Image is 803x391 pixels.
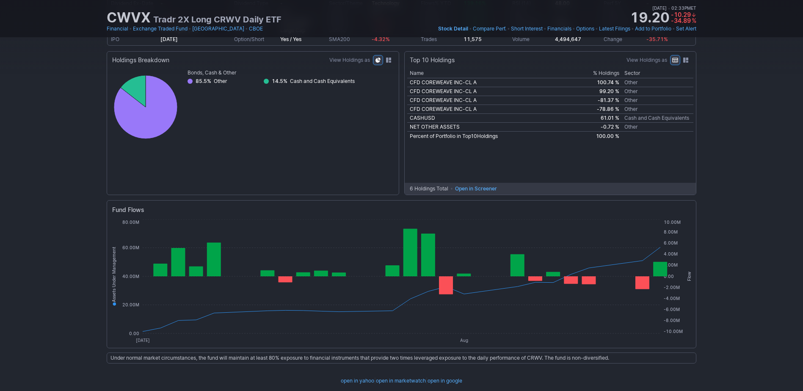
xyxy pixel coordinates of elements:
a: Stock Detail [438,25,468,33]
tspan: Aug [460,338,468,343]
tspan: 6.00M [664,240,678,245]
a: [GEOGRAPHIC_DATA] [192,25,244,33]
td: Cash and Cash Equivalents [622,114,693,123]
b: 4,494,647 [555,36,581,42]
span: • [572,25,575,33]
td: CASHUSD [407,114,579,123]
td: -81.37 % [579,96,621,105]
span: [DATE] 02:33PM ET [652,4,696,12]
img: nic2x2.gif [107,348,397,352]
div: Under normal market circumstances, the fund will maintain at least 80% exposure to financial inst... [107,352,696,363]
a: Latest Filings [599,25,630,33]
span: -35.71% [646,36,668,42]
td: Change [602,35,645,44]
h1: CWVX [107,11,151,25]
b: 11,575 [464,36,482,42]
span: Open in Screener [455,184,497,193]
tspan: [DATE] [136,338,150,343]
a: Open in Screener [453,184,499,194]
span: • [544,25,546,33]
td: IPO [109,35,159,44]
label: View Holdings as [329,56,370,64]
div: Bonds, Cash & Other [188,69,392,77]
span: • [129,25,132,33]
td: 61.01 % [579,114,621,123]
td: Other [622,87,693,96]
span: • [631,25,634,33]
tspan: 80.00M [122,220,139,225]
label: View Holdings as [626,56,667,64]
tspan: 8.00M [664,229,678,234]
span: • [668,6,670,11]
td: NET OTHER ASSETS [407,123,579,132]
td: CFD COREWEAVE INC-CL A [407,78,579,87]
td: Volume [510,35,553,44]
span: % [692,17,696,24]
div: 85.5% [195,77,214,85]
td: 99.20 % [579,87,621,96]
b: Yes / Yes [280,36,301,42]
th: Sector [622,69,693,78]
span: -34.89 [671,17,691,24]
div: Top 10 Holdings [410,56,455,64]
tspan: -8.00M [664,318,680,323]
span: Fund Flows [112,206,144,223]
a: open in yahoo [341,377,374,385]
tspan: Flow [687,272,692,281]
a: Add to Portfolio [635,25,671,33]
tspan: 2.00M [664,262,678,267]
tspan: -10.00M [664,329,683,334]
tspan: 40.00M [122,274,139,279]
span: Compare Perf. [473,25,506,32]
span: • [507,25,510,33]
td: Trades [419,35,462,44]
td: CFD COREWEAVE INC-CL A [407,96,579,105]
a: CBOE [249,25,263,33]
td: CFD COREWEAVE INC-CL A [407,87,579,96]
td: Other [622,105,693,114]
span: • [188,25,191,33]
tspan: Assets Under Management [111,247,116,302]
td: Percent of Portfolio in Top 10 Holdings [407,132,579,141]
a: Financials [547,25,571,33]
a: Options [576,25,594,33]
div: Cash and Cash Equivalents [290,77,355,85]
td: CFD COREWEAVE INC-CL A [407,105,579,114]
tspan: 0.00 [664,274,674,279]
tspan: 10.00M [664,220,681,225]
td: Other [622,78,693,87]
td: 100.74 % [579,78,621,87]
td: SMA200 [327,35,370,44]
th: % Holdings [579,69,621,78]
tspan: -4.00M [664,296,680,301]
tspan: 60.00M [122,245,139,250]
a: Set Alert [676,25,696,33]
a: Exchange Traded Fund [133,25,188,33]
tspan: 20.00M [122,302,139,307]
td: | | [341,377,462,385]
tspan: -6.00M [664,307,680,312]
td: -0.72 % [579,123,621,132]
div: Other [214,77,227,85]
div: 6 Holdings Total [410,184,451,193]
a: Short Interest [511,25,543,33]
td: Other [622,96,693,105]
div: Holdings Breakdown [112,56,169,64]
span: -4.32% [372,36,390,42]
td: Other [622,123,693,132]
span: • [672,25,675,33]
span: Latest Filings [599,25,630,32]
a: Financial [107,25,128,33]
img: nic2x2.gif [107,363,397,368]
div: 14.5% [271,77,290,85]
span: • [245,25,248,33]
tspan: 4.00M [664,251,678,256]
td: Option/Short [232,35,278,44]
span: • [469,25,472,33]
a: open in marketwatch [376,377,426,385]
tspan: ● [111,302,116,306]
td: 100.00 % [579,132,621,141]
span: • [595,25,598,33]
th: Name [407,69,579,78]
td: -78.86 % [579,105,621,114]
